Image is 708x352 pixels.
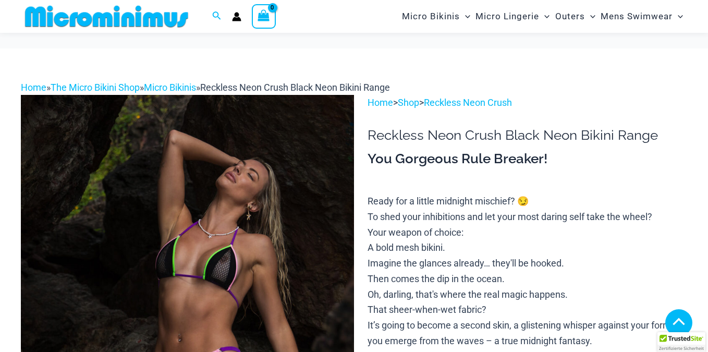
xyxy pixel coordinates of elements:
span: Menu Toggle [673,3,683,30]
a: View Shopping Cart, empty [252,4,276,28]
a: Micro LingerieMenu ToggleMenu Toggle [473,3,552,30]
span: Mens Swimwear [601,3,673,30]
a: Reckless Neon Crush [424,97,512,108]
span: Menu Toggle [585,3,595,30]
a: Account icon link [232,12,241,21]
span: Menu Toggle [460,3,470,30]
a: Micro BikinisMenu ToggleMenu Toggle [399,3,473,30]
a: Micro Bikinis [144,82,196,93]
a: Mens SwimwearMenu ToggleMenu Toggle [598,3,686,30]
nav: Site Navigation [398,2,687,31]
a: Search icon link [212,10,222,23]
p: > > [368,95,687,111]
h3: You Gorgeous Rule Breaker! [368,150,687,168]
span: Micro Lingerie [475,3,539,30]
span: Menu Toggle [539,3,550,30]
a: Home [21,82,46,93]
a: Shop [398,97,419,108]
div: TrustedSite Certified [657,332,705,352]
a: Home [368,97,393,108]
span: Outers [555,3,585,30]
span: Micro Bikinis [402,3,460,30]
a: The Micro Bikini Shop [51,82,140,93]
h1: Reckless Neon Crush Black Neon Bikini Range [368,127,687,143]
img: MM SHOP LOGO FLAT [21,5,192,28]
span: Reckless Neon Crush Black Neon Bikini Range [200,82,390,93]
span: » » » [21,82,390,93]
a: OutersMenu ToggleMenu Toggle [553,3,598,30]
